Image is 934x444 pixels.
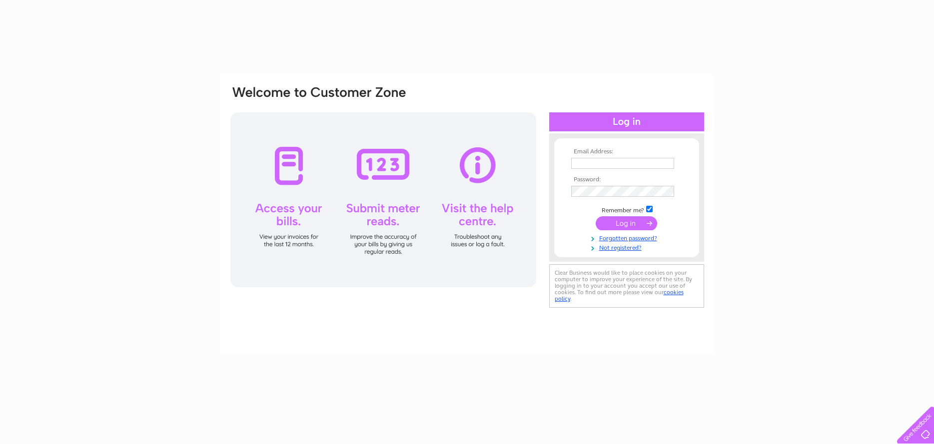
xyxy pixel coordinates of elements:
th: Password: [569,176,685,183]
a: Not registered? [571,242,685,252]
th: Email Address: [569,148,685,155]
div: Clear Business would like to place cookies on your computer to improve your experience of the sit... [549,264,704,308]
a: cookies policy [555,289,684,302]
a: Forgotten password? [571,233,685,242]
td: Remember me? [569,204,685,214]
input: Submit [596,216,657,230]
